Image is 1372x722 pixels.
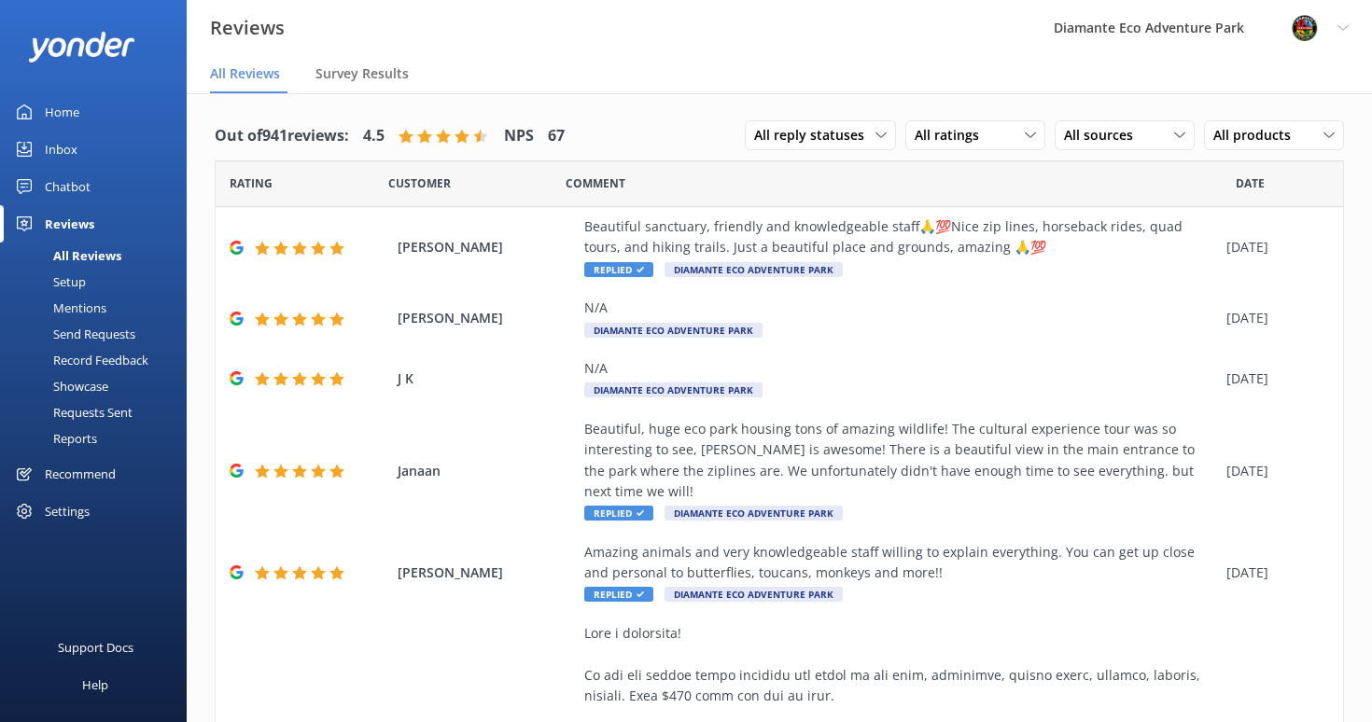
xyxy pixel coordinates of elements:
span: All sources [1064,125,1144,146]
div: [DATE] [1226,308,1320,328]
a: Record Feedback [11,347,187,373]
a: All Reviews [11,243,187,269]
span: All reply statuses [754,125,875,146]
a: Showcase [11,373,187,399]
div: [DATE] [1226,562,1320,583]
img: yonder-white-logo.png [28,32,135,62]
div: Inbox [45,131,77,168]
div: Requests Sent [11,399,133,425]
div: All Reviews [11,243,121,269]
span: Diamante Eco Adventure Park [665,587,843,602]
div: Recommend [45,455,116,493]
div: Beautiful, huge eco park housing tons of amazing wildlife! The cultural experience tour was so in... [584,419,1217,503]
span: Date [388,174,451,192]
div: Mentions [11,295,106,321]
span: Question [566,174,625,192]
span: Diamante Eco Adventure Park [665,262,843,277]
div: [DATE] [1226,461,1320,481]
span: J K [398,368,575,389]
div: Beautiful sanctuary, friendly and knowledgeable staff🙏💯Nice zip lines, horseback rides, quad tour... [584,216,1217,258]
div: Support Docs [58,629,133,666]
div: [DATE] [1226,368,1320,389]
span: All products [1213,125,1302,146]
div: Showcase [11,373,108,399]
span: Replied [584,506,653,521]
span: Survey Results [315,64,409,83]
div: N/A [584,358,1217,379]
a: Requests Sent [11,399,187,425]
span: Diamante Eco Adventure Park [584,382,763,397]
span: [PERSON_NAME] [398,237,575,257]
h4: NPS [504,124,534,148]
a: Mentions [11,295,187,321]
span: [PERSON_NAME] [398,308,575,328]
div: Reviews [45,205,94,243]
span: Replied [584,262,653,277]
div: Amazing animals and very knowledgeable staff willing to explain everything. You can get up close ... [584,542,1217,584]
a: Setup [11,269,187,295]
div: Home [45,93,79,131]
h4: 67 [548,124,565,148]
div: Chatbot [45,168,91,205]
h3: Reviews [210,13,285,43]
div: Settings [45,493,90,530]
h4: 4.5 [363,124,385,148]
span: Janaan [398,461,575,481]
a: Reports [11,425,187,451]
div: [DATE] [1226,237,1320,257]
div: Setup [11,269,86,295]
span: [PERSON_NAME] [398,562,575,583]
div: Reports [11,425,97,451]
span: All ratings [915,125,990,146]
span: Diamante Eco Adventure Park [584,323,763,338]
div: N/A [584,298,1217,318]
div: Help [82,666,108,703]
h4: Out of 941 reviews: [215,124,349,148]
div: Record Feedback [11,347,148,373]
div: Send Requests [11,321,135,347]
span: Date [1236,174,1265,192]
span: Date [230,174,273,192]
span: Replied [584,587,653,602]
span: Diamante Eco Adventure Park [665,506,843,521]
img: 831-1756915225.png [1291,14,1319,42]
a: Send Requests [11,321,187,347]
span: All Reviews [210,64,280,83]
